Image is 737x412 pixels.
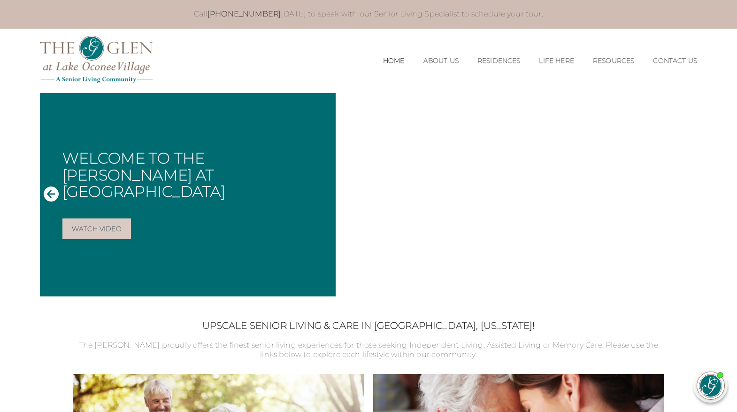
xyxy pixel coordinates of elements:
a: About Us [423,57,459,65]
iframe: Embedded Vimeo Video [336,93,697,296]
a: Life Here [539,57,574,65]
div: Slide 1 of 1 [40,93,697,296]
a: [PHONE_NUMBER] [207,9,281,18]
a: Watch Video [62,218,131,239]
p: The [PERSON_NAME] proudly offers the finest senior living experiences for those seeking Independe... [73,341,664,360]
button: Next Slide [678,186,693,203]
a: Contact Us [653,57,697,65]
a: Resources [593,57,634,65]
p: Call [DATE] to speak with our Senior Living Specialist to schedule your tour. [49,9,688,19]
h1: Welcome to The [PERSON_NAME] at [GEOGRAPHIC_DATA] [62,150,328,200]
img: avatar [697,372,724,399]
a: Residences [477,57,521,65]
img: The Glen Lake Oconee Home [40,36,153,83]
h2: Upscale Senior Living & Care in [GEOGRAPHIC_DATA], [US_STATE]! [73,320,664,331]
a: Home [383,57,405,65]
